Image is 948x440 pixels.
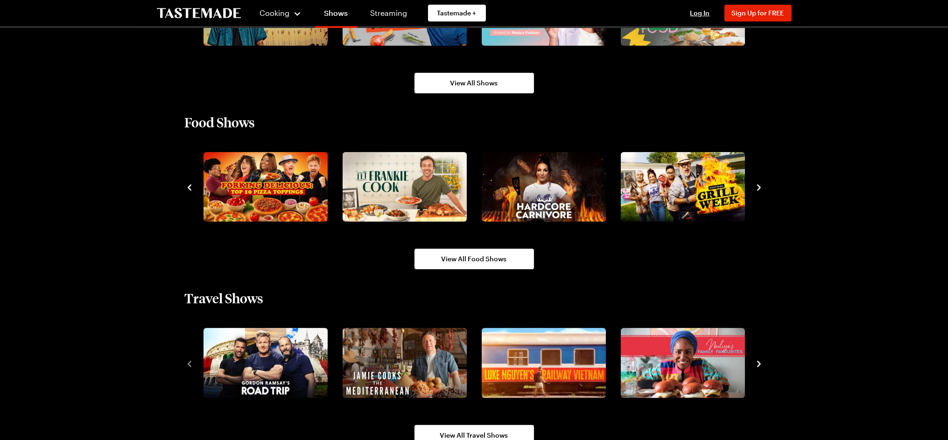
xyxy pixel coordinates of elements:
a: Tastemade + [428,5,486,21]
div: 2 / 10 [200,149,339,225]
button: navigate to next item [754,181,764,192]
div: 5 / 10 [617,149,756,225]
img: Luke Nguyen's Railway Vietnam [482,328,606,398]
button: navigate to next item [754,357,764,369]
button: navigate to previous item [185,357,194,369]
img: Gordon Ramsay's Road Trip [204,328,328,398]
div: 4 / 10 [617,325,756,401]
a: Shows [315,2,358,28]
a: View All Shows [414,73,534,93]
button: Sign Up for FREE [724,5,792,21]
button: navigate to previous item [185,181,194,192]
div: 1 / 10 [200,325,339,401]
a: Nadiya's Family Favourites [619,328,743,398]
img: Forking Delicious: Top 10 Pizza Toppings [204,152,328,222]
h2: Food Shows [185,114,255,131]
button: Log In [681,8,719,18]
div: 3 / 10 [339,149,478,225]
a: Let Frankie Cook [341,152,465,222]
img: Hardcore Carnivore [482,152,606,222]
span: Tastemade + [437,8,477,18]
img: Let Frankie Cook [343,152,467,222]
a: To Tastemade Home Page [157,8,241,19]
span: Cooking [260,8,289,17]
span: View All Food Shows [442,254,507,264]
a: Grill Week 2025 [619,152,743,222]
span: View All Shows [450,78,498,88]
a: Luke Nguyen's Railway Vietnam [480,328,604,398]
a: Forking Delicious: Top 10 Pizza Toppings [202,152,326,222]
a: Gordon Ramsay's Road Trip [202,328,326,398]
img: Jamie Oliver Cooks the Mediterranean [343,328,467,398]
img: Grill Week 2025 [621,152,745,222]
h2: Travel Shows [185,290,264,307]
a: Hardcore Carnivore [480,152,604,222]
div: 4 / 10 [478,149,617,225]
a: View All Food Shows [414,249,534,269]
img: Nadiya's Family Favourites [621,328,745,398]
a: Jamie Oliver Cooks the Mediterranean [341,328,465,398]
button: Cooking [260,2,302,24]
span: Log In [690,9,710,17]
span: Sign Up for FREE [732,9,784,17]
span: View All Travel Shows [440,431,508,440]
div: 3 / 10 [478,325,617,401]
div: 2 / 10 [339,325,478,401]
